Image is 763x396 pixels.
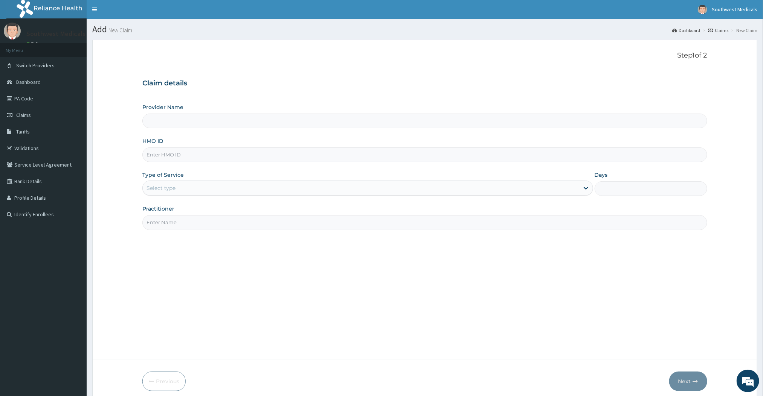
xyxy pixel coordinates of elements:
[4,23,21,39] img: User Image
[142,215,707,230] input: Enter Name
[142,103,183,111] label: Provider Name
[595,171,608,179] label: Days
[107,27,132,33] small: New Claim
[669,372,707,391] button: Next
[142,147,707,162] input: Enter HMO ID
[16,128,30,135] span: Tariffs
[16,79,41,85] span: Dashboard
[142,205,174,212] label: Practitioner
[142,52,707,60] p: Step 1 of 2
[712,6,757,13] span: Southwest Medicals
[729,27,757,33] li: New Claim
[16,112,31,118] span: Claims
[146,184,175,192] div: Select type
[16,62,55,69] span: Switch Providers
[142,137,163,145] label: HMO ID
[672,27,700,33] a: Dashboard
[142,372,186,391] button: Previous
[698,5,707,14] img: User Image
[26,30,85,37] p: Southwest Medicals
[92,24,757,34] h1: Add
[142,79,707,88] h3: Claim details
[26,41,44,46] a: Online
[142,171,184,179] label: Type of Service
[708,27,728,33] a: Claims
